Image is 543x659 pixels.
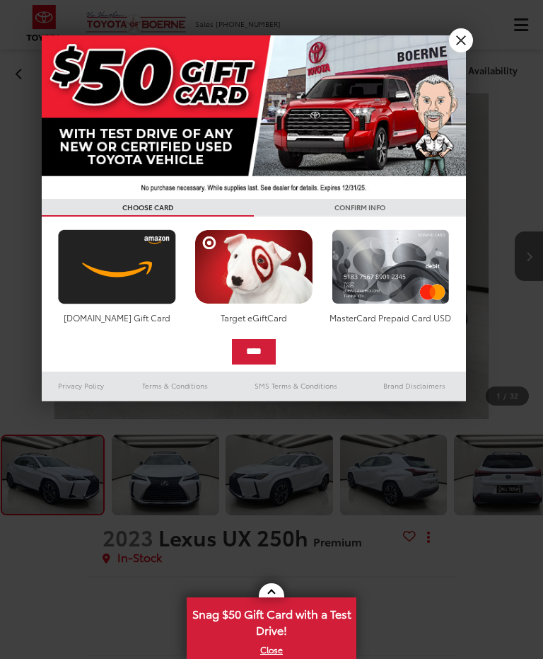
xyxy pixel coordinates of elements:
[254,199,466,217] h3: CONFIRM INFO
[42,35,466,199] img: 42635_top_851395.jpg
[191,229,316,304] img: targetcard.png
[191,311,316,323] div: Target eGiftCard
[328,311,453,323] div: MasterCard Prepaid Card USD
[42,199,254,217] h3: CHOOSE CARD
[54,311,180,323] div: [DOMAIN_NAME] Gift Card
[229,377,363,394] a: SMS Terms & Conditions
[188,599,355,642] span: Snag $50 Gift Card with a Test Drive!
[121,377,229,394] a: Terms & Conditions
[42,377,121,394] a: Privacy Policy
[363,377,466,394] a: Brand Disclaimers
[54,229,180,304] img: amazoncard.png
[328,229,453,304] img: mastercard.png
